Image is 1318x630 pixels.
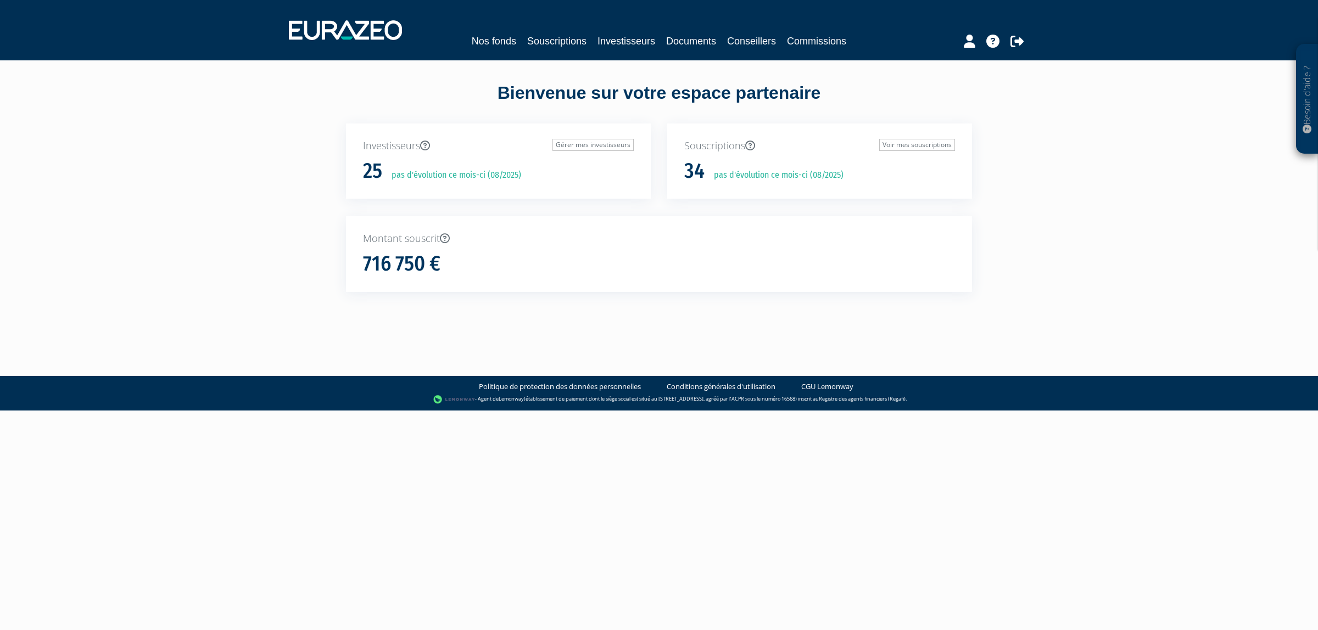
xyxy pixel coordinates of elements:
a: Conseillers [727,33,776,49]
p: Besoin d'aide ? [1301,50,1314,149]
h1: 716 750 € [363,252,440,275]
a: Documents [666,33,716,49]
h1: 25 [363,160,382,183]
a: Voir mes souscriptions [879,139,955,151]
a: Nos fonds [472,33,516,49]
a: CGU Lemonway [801,381,853,392]
a: Investisseurs [597,33,655,49]
p: pas d'évolution ce mois-ci (08/2025) [706,169,844,182]
img: logo-lemonway.png [433,394,476,405]
p: Souscriptions [684,139,955,153]
h1: 34 [684,160,705,183]
p: Montant souscrit [363,232,955,246]
img: 1732889491-logotype_eurazeo_blanc_rvb.png [289,20,402,40]
a: Conditions générales d'utilisation [667,381,775,392]
a: Lemonway [499,395,524,402]
div: - Agent de (établissement de paiement dont le siège social est situé au [STREET_ADDRESS], agréé p... [11,394,1307,405]
a: Gérer mes investisseurs [552,139,634,151]
p: pas d'évolution ce mois-ci (08/2025) [384,169,521,182]
div: Bienvenue sur votre espace partenaire [338,81,980,123]
a: Registre des agents financiers (Regafi) [819,395,906,402]
a: Politique de protection des données personnelles [479,381,641,392]
a: Souscriptions [527,33,587,49]
a: Commissions [787,33,846,49]
p: Investisseurs [363,139,634,153]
